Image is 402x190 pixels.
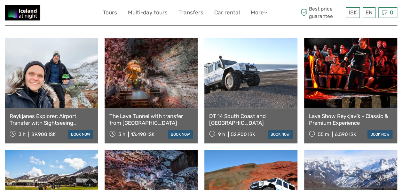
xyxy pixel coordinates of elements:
[103,8,117,17] a: Tours
[68,130,93,139] a: book now
[31,131,56,137] div: 89.900 ISK
[214,8,240,17] a: Car rental
[74,10,81,18] button: Open LiveChat chat widget
[335,131,356,137] div: 6.590 ISK
[309,113,392,126] a: Lava Show Reykjavík - Classic & Premium Experience
[231,131,255,137] div: 52.900 ISK
[363,7,375,18] div: EN
[9,11,72,16] p: We're away right now. Please check back later!
[128,8,168,17] a: Multi-day tours
[367,130,392,139] a: book now
[218,131,225,137] span: 9 h
[19,131,26,137] span: 3 h
[131,131,154,137] div: 13.490 ISK
[10,113,93,126] a: Reykjanes Explorer: Airport Transfer with Sightseeing Adventure
[251,8,267,17] a: More
[5,5,40,20] img: 2375-0893e409-a1bb-4841-adb0-b7e32975a913_logo_small.jpg
[109,113,193,126] a: The Lava Tunnel with transfer from [GEOGRAPHIC_DATA]
[349,9,357,16] span: ISK
[268,130,293,139] a: book now
[318,131,329,137] span: 55 m
[209,113,293,126] a: DT 14 South Coast and [GEOGRAPHIC_DATA]
[299,5,344,20] span: Best price guarantee
[118,131,125,137] span: 3 h
[389,9,394,16] span: 0
[178,8,203,17] a: Transfers
[168,130,193,139] a: book now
